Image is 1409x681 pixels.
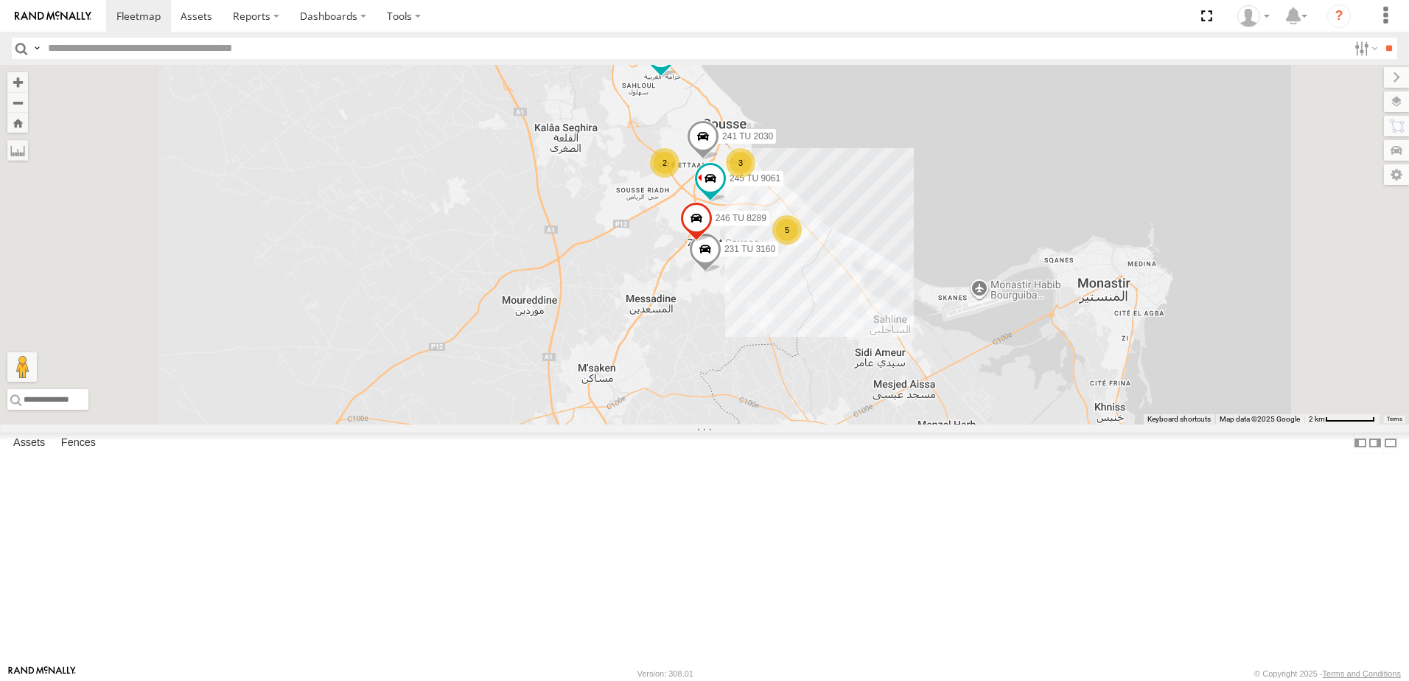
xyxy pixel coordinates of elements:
[31,38,43,59] label: Search Query
[7,140,28,161] label: Measure
[54,433,103,453] label: Fences
[1349,38,1380,59] label: Search Filter Options
[1147,414,1211,425] button: Keyboard shortcuts
[716,213,766,223] span: 246 TU 8289
[6,433,52,453] label: Assets
[1232,5,1275,27] div: Nejah Benkhalifa
[1327,4,1351,28] i: ?
[7,352,37,382] button: Drag Pegman onto the map to open Street View
[1387,416,1402,422] a: Terms (opens in new tab)
[637,669,693,678] div: Version: 308.01
[1309,415,1325,423] span: 2 km
[15,11,91,21] img: rand-logo.svg
[1220,415,1300,423] span: Map data ©2025 Google
[726,148,755,178] div: 3
[1353,433,1368,454] label: Dock Summary Table to the Left
[7,72,28,92] button: Zoom in
[7,113,28,133] button: Zoom Home
[1254,669,1401,678] div: © Copyright 2025 -
[1368,433,1382,454] label: Dock Summary Table to the Right
[722,131,773,142] span: 241 TU 2030
[772,215,802,245] div: 5
[650,148,679,178] div: 2
[1323,669,1401,678] a: Terms and Conditions
[724,244,775,254] span: 231 TU 3160
[1383,433,1398,454] label: Hide Summary Table
[1304,414,1380,425] button: Map Scale: 2 km per 64 pixels
[1384,164,1409,185] label: Map Settings
[7,92,28,113] button: Zoom out
[730,174,780,184] span: 245 TU 9061
[8,666,76,681] a: Visit our Website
